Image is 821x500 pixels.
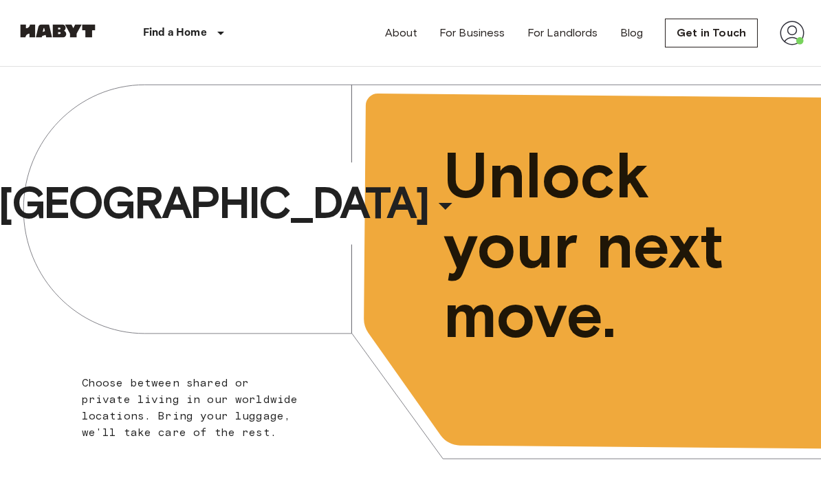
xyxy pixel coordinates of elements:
a: Blog [620,25,644,41]
img: avatar [780,21,804,45]
a: For Business [439,25,505,41]
a: Get in Touch [665,19,758,47]
a: About [385,25,417,41]
p: Find a Home [143,25,207,41]
a: For Landlords [527,25,598,41]
span: Choose between shared or private living in our worldwide locations. Bring your luggage, we'll tak... [82,376,298,439]
img: Habyt [17,24,99,38]
span: Unlock your next move. [444,142,772,351]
